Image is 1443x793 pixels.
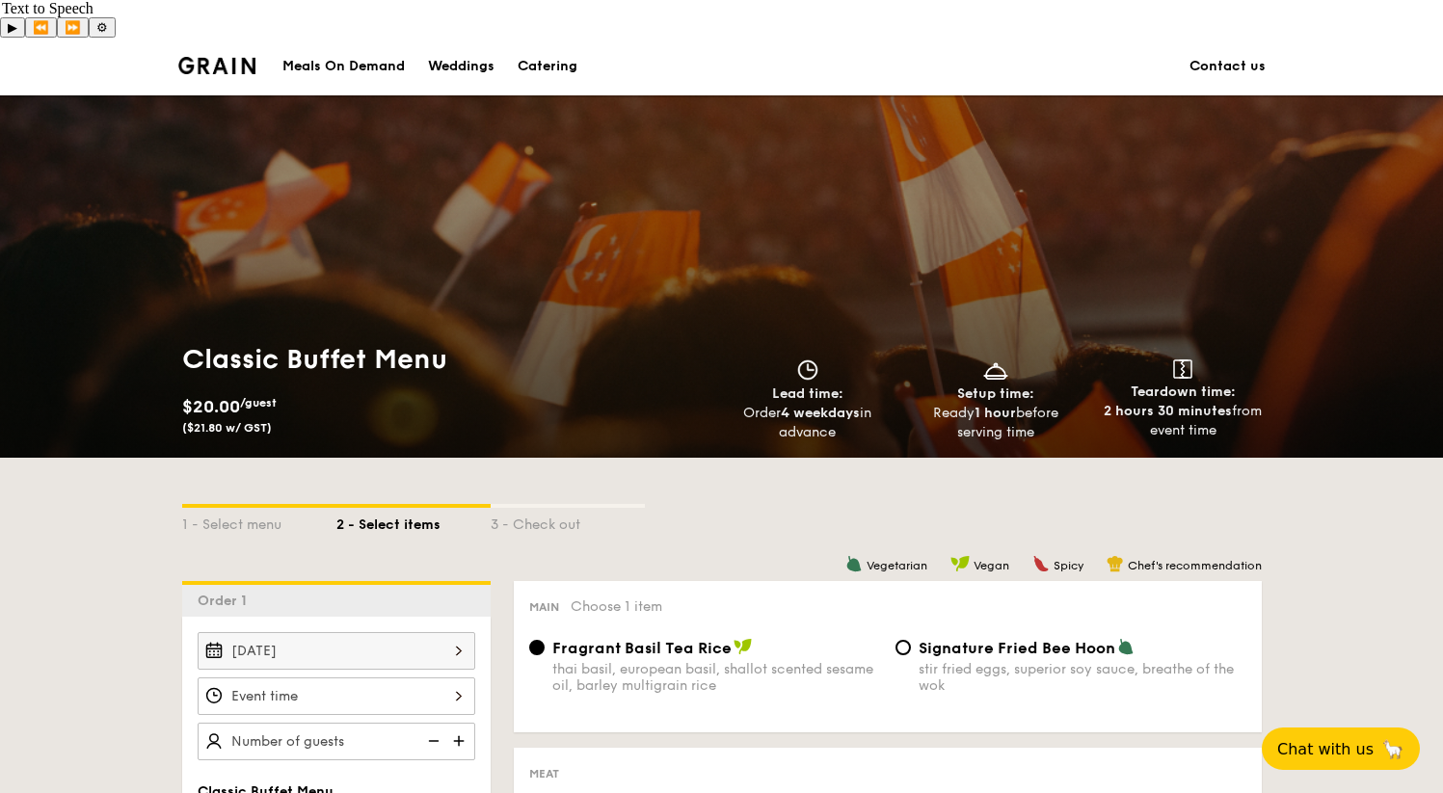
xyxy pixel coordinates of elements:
img: icon-vegetarian.fe4039eb.svg [845,555,863,572]
div: Weddings [428,38,494,95]
a: Meals On Demand [271,38,416,95]
input: Fragrant Basil Tea Ricethai basil, european basil, shallot scented sesame oil, barley multigrain ... [529,640,545,655]
span: Lead time: [772,385,843,402]
span: Order 1 [198,593,254,609]
span: Chef's recommendation [1128,559,1262,572]
button: Settings [89,17,116,38]
img: Grain [178,57,256,74]
div: 3 - Check out [491,508,645,535]
div: from event time [1097,402,1269,440]
a: Logotype [178,57,256,74]
input: Number of guests [198,723,475,760]
img: icon-vegetarian.fe4039eb.svg [1117,638,1135,655]
strong: 2 hours 30 minutes [1104,403,1232,419]
img: icon-clock.2db775ea.svg [793,359,822,381]
span: Chat with us [1277,740,1374,758]
span: Setup time: [957,385,1034,402]
input: Signature Fried Bee Hoonstir fried eggs, superior soy sauce, breathe of the wok [895,640,911,655]
strong: 1 hour [975,405,1016,421]
span: Vegetarian [867,559,927,572]
button: Previous [25,17,57,38]
div: 1 - Select menu [182,508,336,535]
div: thai basil, european basil, shallot scented sesame oil, barley multigrain rice [552,661,880,694]
img: icon-dish.430c3a2e.svg [981,359,1010,381]
button: Chat with us🦙 [1262,727,1420,770]
img: icon-spicy.37a8142b.svg [1032,555,1050,572]
span: Main [529,600,559,614]
span: ($21.80 w/ GST) [182,421,272,435]
button: Forward [57,17,89,38]
strong: 4 weekdays [781,405,860,421]
input: Event time [198,677,475,715]
span: Teardown time: [1131,383,1236,400]
div: Order in advance [722,404,895,442]
a: Weddings [416,38,506,95]
span: Vegan [974,559,1009,572]
div: Meals On Demand [282,38,405,95]
div: 2 - Select items [336,508,491,535]
span: $20.00 [182,396,240,417]
img: icon-chef-hat.a58ddaea.svg [1107,555,1124,572]
img: icon-vegan.f8ff3823.svg [734,638,753,655]
h1: Classic Buffet Menu [182,342,714,377]
span: Spicy [1054,559,1083,572]
a: Contact us [1189,38,1266,95]
span: Meat [529,767,559,780]
img: icon-teardown.65201eee.svg [1173,359,1192,379]
span: Fragrant Basil Tea Rice [552,639,732,657]
div: Ready before serving time [909,404,1082,442]
span: /guest [240,396,277,410]
span: Signature Fried Bee Hoon [919,639,1115,657]
img: icon-vegan.f8ff3823.svg [950,555,970,572]
input: Event date [198,632,475,670]
div: stir fried eggs, superior soy sauce, breathe of the wok [919,661,1246,694]
span: Choose 1 item [571,598,662,615]
img: icon-add.58712e84.svg [446,723,475,759]
img: icon-reduce.1d2dbef1.svg [417,723,446,759]
a: Catering [506,38,589,95]
div: Catering [518,38,577,95]
span: 🦙 [1381,738,1404,760]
